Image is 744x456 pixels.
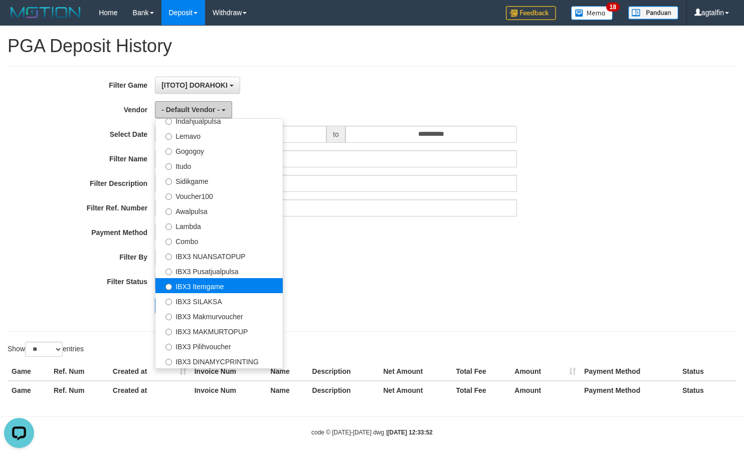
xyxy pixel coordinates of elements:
[191,381,267,399] th: Invoice Num
[191,362,267,381] th: Invoice Num
[678,362,736,381] th: Status
[155,173,283,188] label: Sidikgame
[678,381,736,399] th: Status
[165,329,172,335] input: IBX3 MAKMURTOPUP
[165,178,172,185] input: Sidikgame
[606,3,620,12] span: 18
[267,362,308,381] th: Name
[580,381,678,399] th: Payment Method
[388,429,433,436] strong: [DATE] 12:33:52
[510,381,580,399] th: Amount
[165,148,172,155] input: Gogogoy
[311,429,433,436] small: code © [DATE]-[DATE] dwg |
[165,284,172,290] input: IBX3 Itemgame
[155,77,240,94] button: [ITOTO] DORAHOKI
[571,6,613,20] img: Button%20Memo.svg
[506,6,556,20] img: Feedback.jpg
[155,308,283,323] label: IBX3 Makmurvoucher
[155,248,283,263] label: IBX3 NUANSATOPUP
[155,143,283,158] label: Gogogoy
[165,269,172,275] input: IBX3 Pusatjualpulsa
[165,163,172,170] input: Itudo
[308,381,380,399] th: Description
[165,254,172,260] input: IBX3 NUANSATOPUP
[580,362,678,381] th: Payment Method
[165,344,172,350] input: IBX3 Pilihvoucher
[155,293,283,308] label: IBX3 SILAKSA
[165,314,172,320] input: IBX3 Makmurvoucher
[452,381,510,399] th: Total Fee
[155,188,283,203] label: Voucher100
[155,263,283,278] label: IBX3 Pusatjualpulsa
[8,5,84,20] img: MOTION_logo.png
[25,342,63,357] select: Showentries
[4,4,34,34] button: Open LiveChat chat widget
[155,203,283,218] label: Awalpulsa
[165,359,172,365] input: IBX3 DINAMYCPRINTING
[510,362,580,381] th: Amount
[109,362,191,381] th: Created at
[165,133,172,140] input: Lemavo
[628,6,678,20] img: panduan.png
[308,362,380,381] th: Description
[155,158,283,173] label: Itudo
[165,208,172,215] input: Awalpulsa
[379,381,452,399] th: Net Amount
[165,193,172,200] input: Voucher100
[155,278,283,293] label: IBX3 Itemgame
[165,118,172,125] input: Indahjualpulsa
[267,381,308,399] th: Name
[165,239,172,245] input: Combo
[8,342,84,357] label: Show entries
[155,113,283,128] label: Indahjualpulsa
[50,381,109,399] th: Ref. Num
[165,299,172,305] input: IBX3 SILAKSA
[155,101,232,118] button: - Default Vendor -
[326,126,345,143] span: to
[8,381,50,399] th: Game
[155,233,283,248] label: Combo
[161,106,220,114] span: - Default Vendor -
[452,362,510,381] th: Total Fee
[161,81,228,89] span: [ITOTO] DORAHOKI
[155,218,283,233] label: Lambda
[379,362,452,381] th: Net Amount
[155,338,283,353] label: IBX3 Pilihvoucher
[155,353,283,368] label: IBX3 DINAMYCPRINTING
[8,362,50,381] th: Game
[8,36,736,56] h1: PGA Deposit History
[165,223,172,230] input: Lambda
[155,323,283,338] label: IBX3 MAKMURTOPUP
[109,381,191,399] th: Created at
[50,362,109,381] th: Ref. Num
[155,128,283,143] label: Lemavo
